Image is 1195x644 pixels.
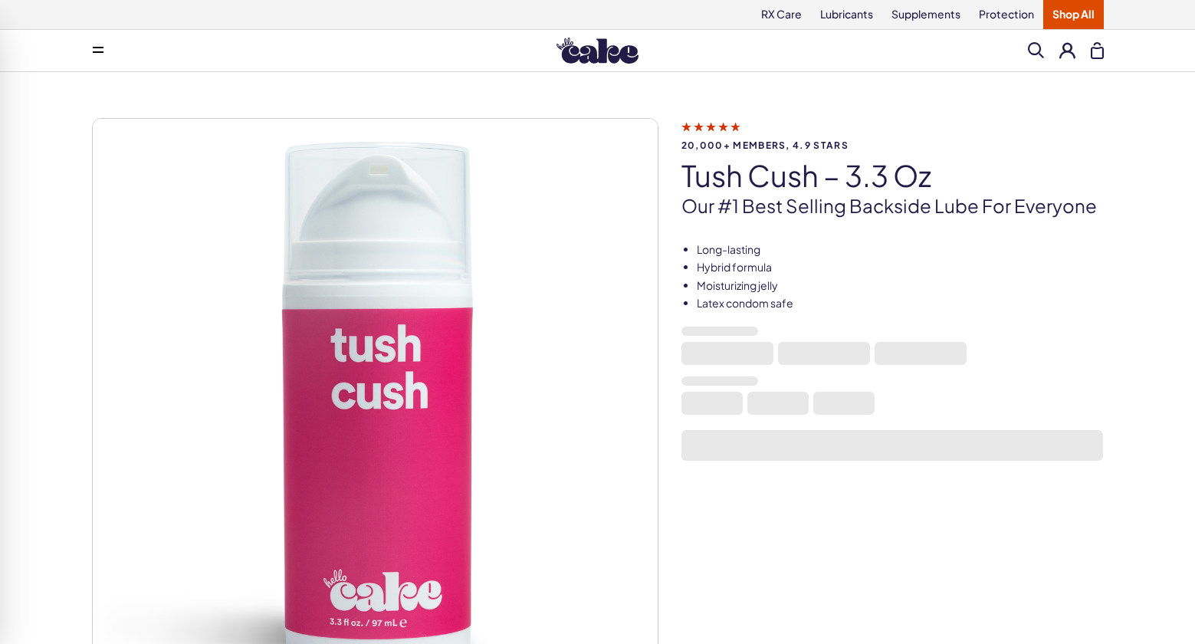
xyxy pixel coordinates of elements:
[681,140,1104,150] span: 20,000+ members, 4.9 stars
[697,260,1104,275] li: Hybrid formula
[681,120,1104,150] a: 20,000+ members, 4.9 stars
[681,159,1104,192] h1: Tush Cush – 3.3 oz
[697,242,1104,258] li: Long-lasting
[556,38,639,64] img: Hello Cake
[697,296,1104,311] li: Latex condom safe
[697,278,1104,294] li: Moisturizing jelly
[681,193,1104,219] p: Our #1 best selling backside lube for everyone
